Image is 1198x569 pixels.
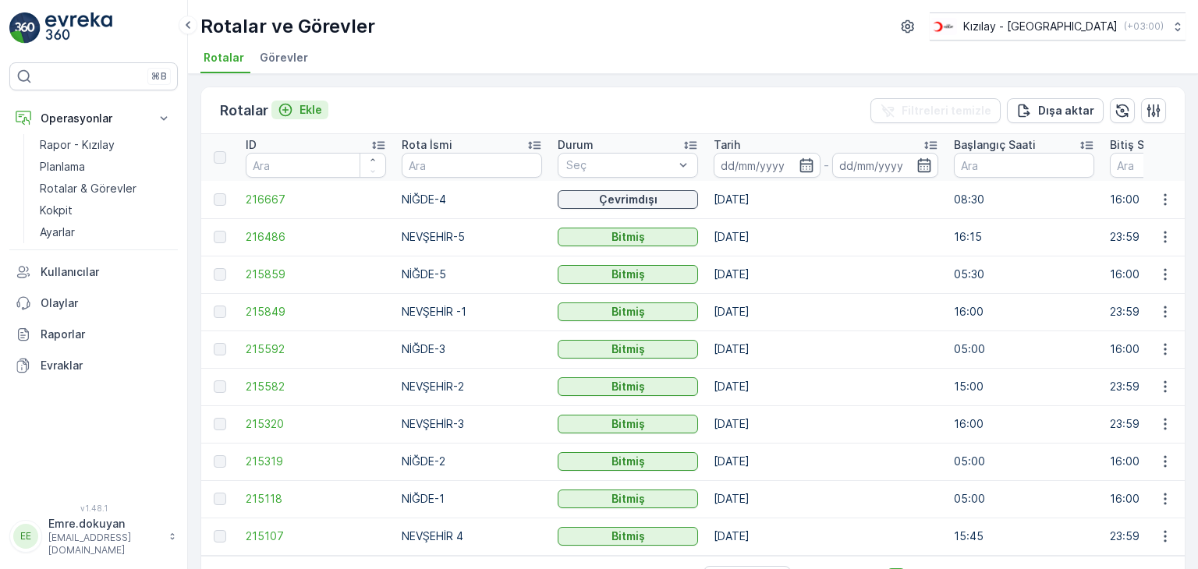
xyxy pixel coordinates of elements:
[832,153,939,178] input: dd/mm/yyyy
[204,50,244,65] span: Rotalar
[214,343,226,355] div: Toggle Row Selected
[946,330,1102,368] td: 05:00
[34,156,178,178] a: Planlama
[260,50,308,65] span: Görevler
[220,100,268,122] p: Rotalar
[214,418,226,430] div: Toggle Row Selected
[246,229,386,245] a: 216486
[394,443,550,480] td: NİĞDE-2
[930,18,957,35] img: k%C4%B1z%C4%B1lay_D5CCths_t1JZB0k.png
[246,267,386,282] a: 215859
[611,379,645,394] p: Bitmiş
[394,518,550,555] td: NEVŞEHİR 4
[902,103,991,118] p: Filtreleri temizle
[566,157,674,173] p: Seç
[34,221,178,243] a: Ayarlar
[40,137,115,153] p: Rapor - Kızılay
[706,518,946,555] td: [DATE]
[402,153,542,178] input: Ara
[45,12,112,44] img: logo_light-DOdMpM7g.png
[611,454,645,469] p: Bitmiş
[599,192,657,207] p: Çevrimdışı
[246,528,386,544] span: 215107
[706,181,946,218] td: [DATE]
[558,302,698,321] button: Bitmiş
[558,377,698,396] button: Bitmiş
[394,405,550,443] td: NEVŞEHİR-3
[246,491,386,507] a: 215118
[299,102,322,118] p: Ekle
[394,293,550,330] td: NEVŞEHİR -1
[394,330,550,368] td: NİĞDE-3
[1124,20,1164,33] p: ( +03:00 )
[41,327,172,342] p: Raporlar
[824,156,829,175] p: -
[558,190,698,209] button: Çevrimdışı
[214,231,226,243] div: Toggle Row Selected
[954,153,1094,178] input: Ara
[9,516,178,557] button: EEEmre.dokuyan[EMAIL_ADDRESS][DOMAIN_NAME]
[246,341,386,357] a: 215592
[40,159,85,175] p: Planlama
[246,454,386,469] span: 215319
[558,415,698,433] button: Bitmiş
[246,153,386,178] input: Ara
[41,295,172,311] p: Olaylar
[41,358,172,373] p: Evraklar
[151,70,167,83] p: ⌘B
[246,379,386,394] a: 215582
[611,491,645,507] p: Bitmiş
[40,203,73,218] p: Kokpit
[558,489,698,508] button: Bitmiş
[946,368,1102,405] td: 15:00
[946,405,1102,443] td: 16:00
[214,530,226,542] div: Toggle Row Selected
[706,218,946,256] td: [DATE]
[246,137,257,153] p: ID
[558,452,698,471] button: Bitmiş
[1038,103,1094,118] p: Dışa aktar
[946,518,1102,555] td: 15:45
[41,264,172,280] p: Kullanıcılar
[611,229,645,245] p: Bitmiş
[946,181,1102,218] td: 08:30
[271,101,328,119] button: Ekle
[48,532,161,557] p: [EMAIL_ADDRESS][DOMAIN_NAME]
[611,267,645,282] p: Bitmiş
[246,416,386,432] a: 215320
[40,224,75,240] p: Ayarlar
[706,443,946,480] td: [DATE]
[558,265,698,284] button: Bitmiş
[714,137,740,153] p: Tarih
[246,192,386,207] a: 216667
[946,480,1102,518] td: 05:00
[706,405,946,443] td: [DATE]
[214,493,226,505] div: Toggle Row Selected
[946,256,1102,293] td: 05:30
[946,443,1102,480] td: 05:00
[706,480,946,518] td: [DATE]
[611,304,645,320] p: Bitmiş
[706,256,946,293] td: [DATE]
[930,12,1186,41] button: Kızılay - [GEOGRAPHIC_DATA](+03:00)
[558,340,698,359] button: Bitmiş
[214,268,226,281] div: Toggle Row Selected
[394,218,550,256] td: NEVŞEHİR-5
[214,380,226,393] div: Toggle Row Selected
[394,181,550,218] td: NİĞDE-4
[402,137,452,153] p: Rota İsmi
[714,153,821,178] input: dd/mm/yyyy
[611,341,645,357] p: Bitmiş
[41,111,147,126] p: Operasyonlar
[246,304,386,320] a: 215849
[40,181,136,196] p: Rotalar & Görevler
[870,98,1001,123] button: Filtreleri temizle
[963,19,1118,34] p: Kızılay - [GEOGRAPHIC_DATA]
